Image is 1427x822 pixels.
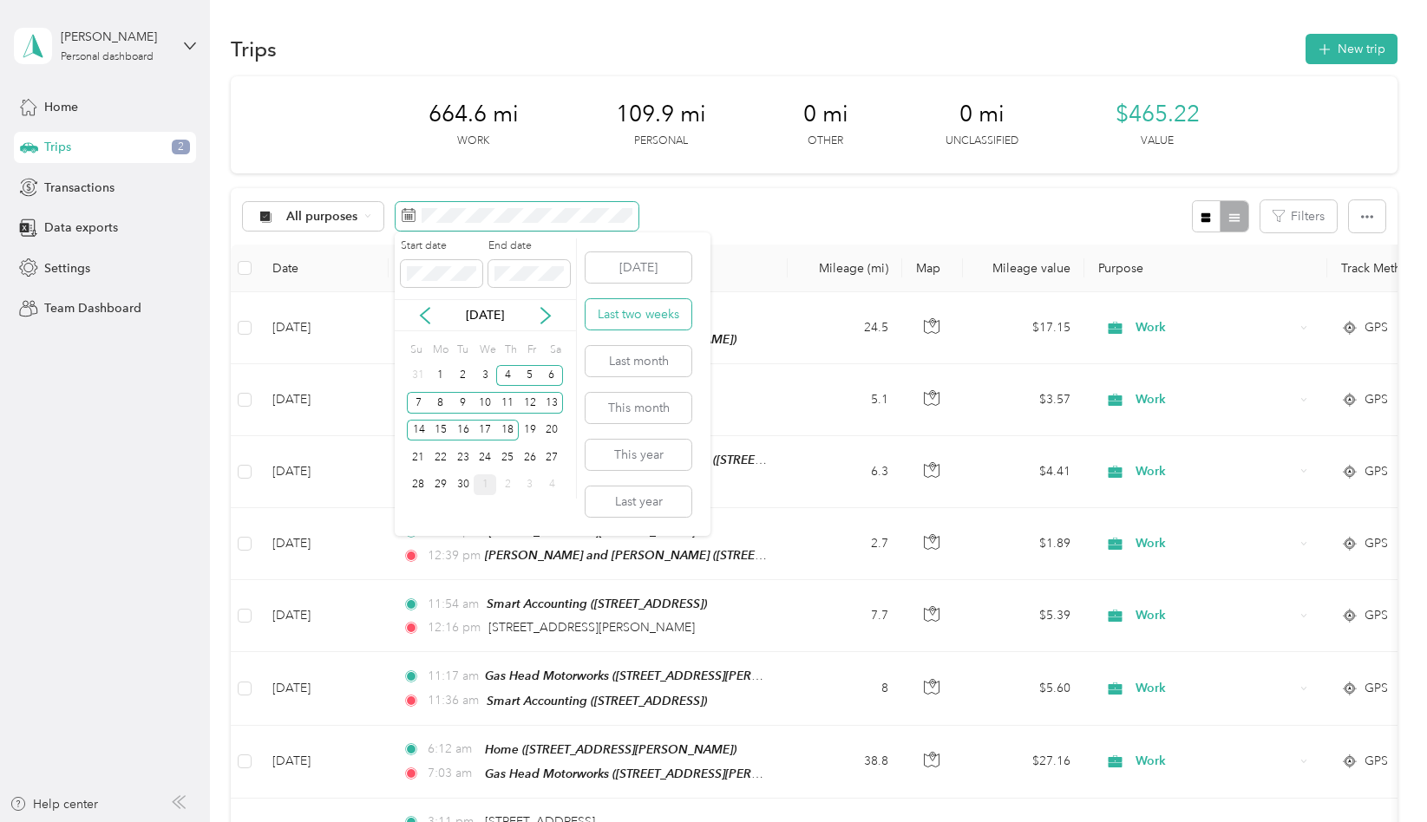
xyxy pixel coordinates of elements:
[407,447,429,468] div: 21
[407,420,429,441] div: 14
[1084,245,1327,292] th: Purpose
[429,101,519,128] span: 664.6 mi
[634,134,688,149] p: Personal
[803,101,848,128] span: 0 mi
[547,337,563,362] div: Sa
[44,299,141,317] span: Team Dashboard
[496,392,519,414] div: 11
[485,767,827,781] span: Gas Head Motorworks ([STREET_ADDRESS][PERSON_NAME])
[1136,679,1294,698] span: Work
[485,548,988,563] span: [PERSON_NAME] and [PERSON_NAME] ([STREET_ADDRESS][PERSON_NAME][US_STATE])
[1365,390,1388,409] span: GPS
[586,486,691,517] button: Last year
[452,365,475,387] div: 2
[1260,200,1337,232] button: Filters
[231,40,277,58] h1: Trips
[474,392,496,414] div: 10
[1116,101,1200,128] span: $465.22
[487,694,707,708] span: Smart Accounting ([STREET_ADDRESS])
[616,101,706,128] span: 109.9 mi
[1136,752,1294,771] span: Work
[541,420,564,441] div: 20
[429,474,452,496] div: 29
[474,447,496,468] div: 24
[963,580,1084,652] td: $5.39
[474,365,496,387] div: 3
[488,238,570,254] label: End date
[963,436,1084,508] td: $4.41
[541,447,564,468] div: 27
[457,134,489,149] p: Work
[44,259,90,277] span: Settings
[488,524,695,538] span: [STREET_ADDRESS][PERSON_NAME]
[519,474,541,496] div: 3
[429,420,452,441] div: 15
[428,667,477,686] span: 11:17 am
[474,420,496,441] div: 17
[452,420,475,441] div: 16
[963,726,1084,799] td: $27.16
[496,447,519,468] div: 25
[10,795,98,813] button: Help center
[259,292,389,364] td: [DATE]
[259,436,389,508] td: [DATE]
[389,245,788,292] th: Locations
[259,364,389,435] td: [DATE]
[1136,462,1294,481] span: Work
[429,337,448,362] div: Mo
[1141,134,1174,149] p: Value
[448,306,521,324] p: [DATE]
[586,252,691,283] button: [DATE]
[476,337,496,362] div: We
[172,140,190,155] span: 2
[496,420,519,441] div: 18
[428,595,479,614] span: 11:54 am
[1136,606,1294,625] span: Work
[788,292,902,364] td: 24.5
[788,364,902,435] td: 5.1
[963,245,1084,292] th: Mileage value
[401,238,482,254] label: Start date
[586,393,691,423] button: This month
[1365,318,1388,337] span: GPS
[259,245,389,292] th: Date
[496,365,519,387] div: 4
[259,652,389,725] td: [DATE]
[519,392,541,414] div: 12
[519,447,541,468] div: 26
[452,392,475,414] div: 9
[1365,606,1388,625] span: GPS
[541,474,564,496] div: 4
[259,580,389,652] td: [DATE]
[1306,34,1398,64] button: New trip
[1365,534,1388,553] span: GPS
[496,474,519,496] div: 2
[788,652,902,725] td: 8
[44,98,78,116] span: Home
[407,474,429,496] div: 28
[428,618,481,637] span: 12:16 pm
[452,447,475,468] div: 23
[788,580,902,652] td: 7.7
[487,597,707,610] span: Smart Accounting ([STREET_ADDRESS])
[488,620,695,635] span: [STREET_ADDRESS][PERSON_NAME]
[963,364,1084,435] td: $3.57
[429,392,452,414] div: 8
[519,420,541,441] div: 19
[1136,390,1294,409] span: Work
[1136,534,1294,553] span: Work
[586,346,691,376] button: Last month
[428,546,477,565] span: 12:39 pm
[61,52,154,62] div: Personal dashboard
[44,219,118,237] span: Data exports
[428,764,477,783] span: 7:03 am
[788,508,902,580] td: 2.7
[788,436,902,508] td: 6.3
[259,726,389,799] td: [DATE]
[428,691,479,710] span: 11:36 am
[586,299,691,329] button: Last two weeks
[455,337,471,362] div: Tu
[902,245,963,292] th: Map
[946,134,1018,149] p: Unclassified
[963,652,1084,725] td: $5.60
